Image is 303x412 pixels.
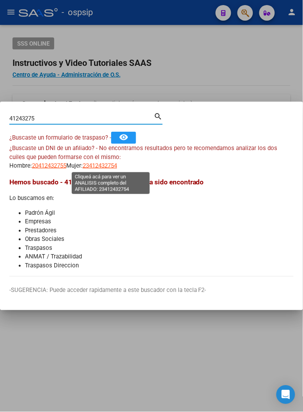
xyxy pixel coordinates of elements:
[25,253,294,262] li: ANMAT / Trazabilidad
[9,177,294,270] div: Lo buscamos en:
[9,145,278,161] span: ¿Buscaste un DNI de un afiliado? - No encontramos resultados pero te recomendamos analizar los do...
[25,209,294,218] li: Padrón Ágil
[9,286,294,295] p: -SUGERENCIA: Puede acceder rapidamente a este buscador con la tecla F2-
[25,226,294,235] li: Prestadores
[83,162,117,169] span: 23412432754
[25,235,294,244] li: Obras Sociales
[25,244,294,253] li: Traspasos
[9,144,294,170] div: Hombre: Mujer:
[25,217,294,226] li: Empresas
[32,162,66,169] span: 20412432755
[154,111,163,120] mat-icon: search
[276,385,295,404] div: Open Intercom Messenger
[9,178,204,186] span: Hemos buscado - 41243275 - y el mismo no ha sido encontrado
[25,262,294,271] li: Traspasos Direccion
[119,133,128,142] mat-icon: remove_red_eye
[9,134,111,141] span: ¿Buscaste un formulario de traspaso? -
